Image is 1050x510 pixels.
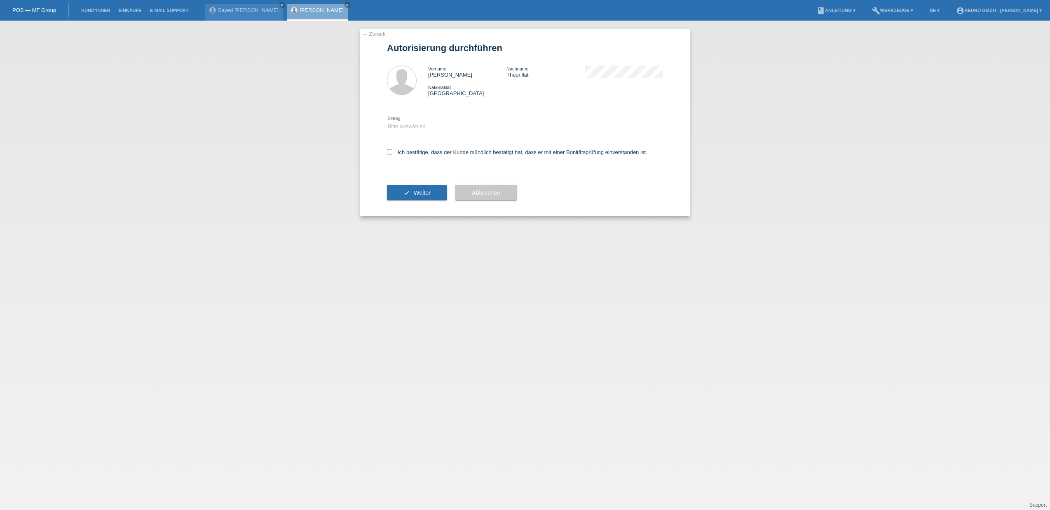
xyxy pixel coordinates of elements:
a: close [345,2,350,8]
a: account_circleRedro GmbH - [PERSON_NAME] ▾ [952,8,1046,13]
h1: Autorisierung durchführen [387,43,663,53]
a: Einkäufe [114,8,145,13]
a: POS — MF Group [12,7,56,13]
a: bookAnleitung ▾ [813,8,859,13]
span: Weiter [414,189,431,196]
a: Kund*innen [77,8,114,13]
a: ← Zurück [362,31,385,37]
span: Vorname [428,66,446,71]
i: book [817,7,825,15]
button: Abbrechen [455,185,517,201]
a: DE ▾ [926,8,944,13]
i: build [872,7,880,15]
a: E-Mail Support [146,8,193,13]
div: Theurillat [506,66,585,78]
div: [GEOGRAPHIC_DATA] [428,84,506,96]
i: close [280,3,284,7]
div: [PERSON_NAME] [428,66,506,78]
i: check [403,189,410,196]
a: [PERSON_NAME] [300,7,344,13]
button: check Weiter [387,185,447,201]
span: Nationalität [428,85,451,90]
i: close [345,3,349,7]
span: Abbrechen [472,189,500,196]
a: close [279,2,285,8]
a: Sayed [PERSON_NAME] [218,7,279,13]
a: Support [1029,502,1047,508]
label: Ich bestätige, dass der Kunde mündlich bestätigt hat, dass er mit einer Bonitätsprüfung einversta... [387,149,647,155]
a: buildWerkzeuge ▾ [868,8,918,13]
span: Nachname [506,66,528,71]
i: account_circle [956,7,964,15]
